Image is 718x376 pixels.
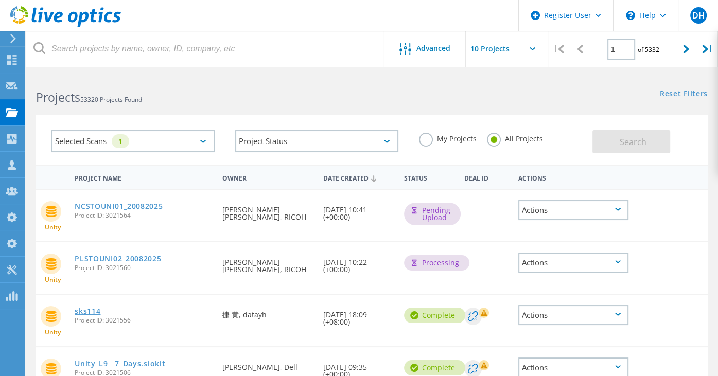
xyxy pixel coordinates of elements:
[697,31,718,67] div: |
[36,89,80,105] b: Projects
[51,130,215,152] div: Selected Scans
[660,90,708,99] a: Reset Filters
[75,370,212,376] span: Project ID: 3021506
[638,45,659,54] span: of 5332
[318,295,399,336] div: [DATE] 18:09 (+08:00)
[404,203,461,225] div: Pending Upload
[75,317,212,324] span: Project ID: 3021556
[404,255,469,271] div: Processing
[318,242,399,283] div: [DATE] 10:22 (+00:00)
[592,130,670,153] button: Search
[518,253,629,273] div: Actions
[112,134,129,148] div: 1
[45,224,61,230] span: Unity
[80,95,142,104] span: 53320 Projects Found
[45,329,61,335] span: Unity
[318,168,399,187] div: Date Created
[513,168,634,187] div: Actions
[235,130,398,152] div: Project Status
[217,168,318,187] div: Owner
[10,22,121,29] a: Live Optics Dashboard
[75,308,100,315] a: sks114
[518,200,629,220] div: Actions
[404,308,465,323] div: Complete
[75,255,161,262] a: PLSTOUNI02_20082025
[75,212,212,219] span: Project ID: 3021564
[518,305,629,325] div: Actions
[692,11,704,20] span: DH
[69,168,217,187] div: Project Name
[75,265,212,271] span: Project ID: 3021560
[45,277,61,283] span: Unity
[404,360,465,375] div: Complete
[75,360,165,367] a: Unity_L9__7_Days.siokit
[626,11,635,20] svg: \n
[416,45,450,52] span: Advanced
[459,168,513,187] div: Deal Id
[26,31,384,67] input: Search projects by name, owner, ID, company, etc
[419,133,477,142] label: My Projects
[318,190,399,231] div: [DATE] 10:41 (+00:00)
[75,203,163,210] a: NCSTOUNI01_20082025
[399,168,459,187] div: Status
[620,136,646,148] span: Search
[217,242,318,283] div: [PERSON_NAME] [PERSON_NAME], RICOH
[217,295,318,329] div: 捷 黄, datayh
[548,31,569,67] div: |
[217,190,318,231] div: [PERSON_NAME] [PERSON_NAME], RICOH
[487,133,543,142] label: All Projects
